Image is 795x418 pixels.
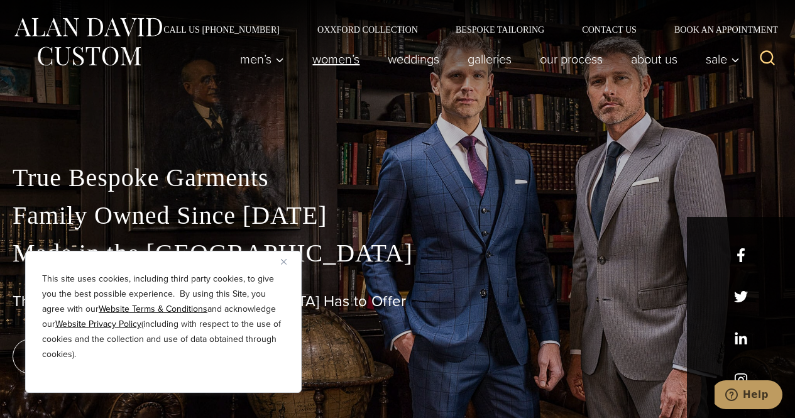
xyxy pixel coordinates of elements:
[145,25,299,34] a: Call Us [PHONE_NUMBER]
[437,25,563,34] a: Bespoke Tailoring
[55,317,141,331] a: Website Privacy Policy
[715,380,782,412] iframe: Opens a widget where you can chat to one of our agents
[99,302,207,316] a: Website Terms & Conditions
[374,47,454,72] a: weddings
[145,25,782,34] nav: Secondary Navigation
[13,159,782,272] p: True Bespoke Garments Family Owned Since [DATE] Made in the [GEOGRAPHIC_DATA]
[13,292,782,311] h1: The Best Custom Suits [GEOGRAPHIC_DATA] Has to Offer
[226,47,747,72] nav: Primary Navigation
[13,14,163,70] img: Alan David Custom
[617,47,692,72] a: About Us
[13,339,189,374] a: book an appointment
[226,47,299,72] button: Men’s sub menu toggle
[692,47,747,72] button: Sale sub menu toggle
[299,47,374,72] a: Women’s
[281,259,287,265] img: Close
[526,47,617,72] a: Our Process
[563,25,655,34] a: Contact Us
[655,25,782,34] a: Book an Appointment
[752,44,782,74] button: View Search Form
[454,47,526,72] a: Galleries
[299,25,437,34] a: Oxxford Collection
[281,254,296,269] button: Close
[42,272,285,362] p: This site uses cookies, including third party cookies, to give you the best possible experience. ...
